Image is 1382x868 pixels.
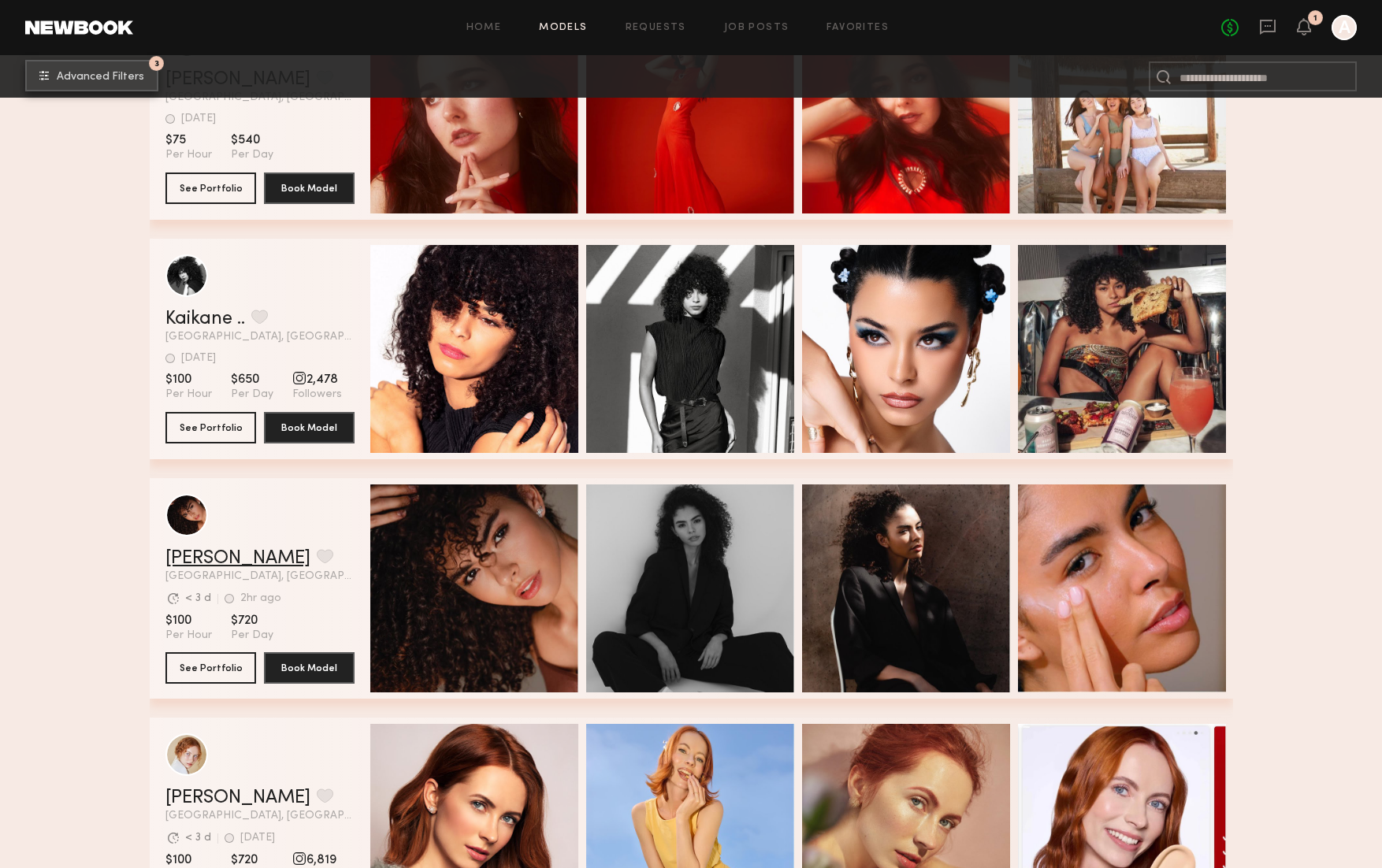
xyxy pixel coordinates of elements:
[539,23,587,33] a: Models
[231,629,273,643] span: Per Day
[181,353,216,364] div: [DATE]
[165,412,256,443] button: See Portfolio
[165,332,355,343] span: [GEOGRAPHIC_DATA], [GEOGRAPHIC_DATA]
[231,132,273,148] span: $540
[724,23,789,33] a: Job Posts
[626,23,686,33] a: Requests
[292,852,342,868] span: 6,819
[181,113,216,124] div: [DATE]
[165,310,245,328] a: Kaikane ..
[1332,15,1357,40] a: A
[165,571,355,582] span: [GEOGRAPHIC_DATA], [GEOGRAPHIC_DATA]
[165,92,355,103] span: [GEOGRAPHIC_DATA], [GEOGRAPHIC_DATA]
[185,833,211,844] div: < 3 d
[264,172,355,204] button: Book Model
[827,23,889,33] a: Favorites
[165,549,310,568] a: [PERSON_NAME]
[240,593,281,604] div: 2hr ago
[165,788,310,807] a: [PERSON_NAME]
[165,811,355,822] span: [GEOGRAPHIC_DATA], [GEOGRAPHIC_DATA]
[264,652,355,684] button: Book Model
[185,593,211,604] div: < 3 d
[165,629,212,643] span: Per Hour
[165,652,256,684] button: See Portfolio
[231,388,273,402] span: Per Day
[292,388,342,402] span: Followers
[165,372,212,388] span: $100
[264,412,355,443] button: Book Model
[231,148,273,162] span: Per Day
[165,148,212,162] span: Per Hour
[231,852,273,868] span: $720
[165,613,212,629] span: $100
[165,132,212,148] span: $75
[165,172,256,204] button: See Portfolio
[240,833,275,844] div: [DATE]
[231,613,273,629] span: $720
[57,72,144,83] span: Advanced Filters
[165,852,212,868] span: $100
[25,60,158,91] button: 3Advanced Filters
[1313,14,1317,23] div: 1
[466,23,502,33] a: Home
[231,372,273,388] span: $650
[292,372,342,388] span: 2,478
[154,60,159,67] span: 3
[165,388,212,402] span: Per Hour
